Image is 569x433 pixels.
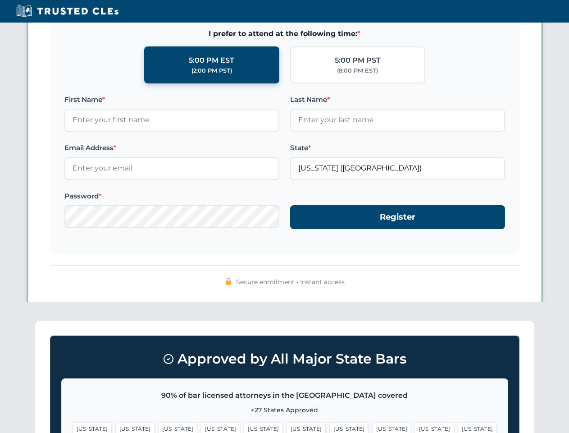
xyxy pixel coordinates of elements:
[64,94,279,105] label: First Name
[290,94,505,105] label: Last Name
[64,157,279,180] input: Enter your email
[191,66,232,75] div: (2:00 PM PST)
[64,28,505,40] span: I prefer to attend at the following time:
[225,278,232,285] img: 🔒
[290,109,505,131] input: Enter your last name
[189,55,234,66] div: 5:00 PM EST
[64,191,279,202] label: Password
[236,277,345,287] span: Secure enrollment • Instant access
[290,143,505,153] label: State
[64,143,279,153] label: Email Address
[61,347,508,371] h3: Approved by All Major State Bars
[73,405,497,415] p: +27 States Approved
[14,5,121,18] img: Trusted CLEs
[335,55,381,66] div: 5:00 PM PST
[73,390,497,401] p: 90% of bar licensed attorneys in the [GEOGRAPHIC_DATA] covered
[290,157,505,180] input: Florida (FL)
[64,109,279,131] input: Enter your first name
[337,66,378,75] div: (8:00 PM EST)
[290,205,505,229] button: Register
